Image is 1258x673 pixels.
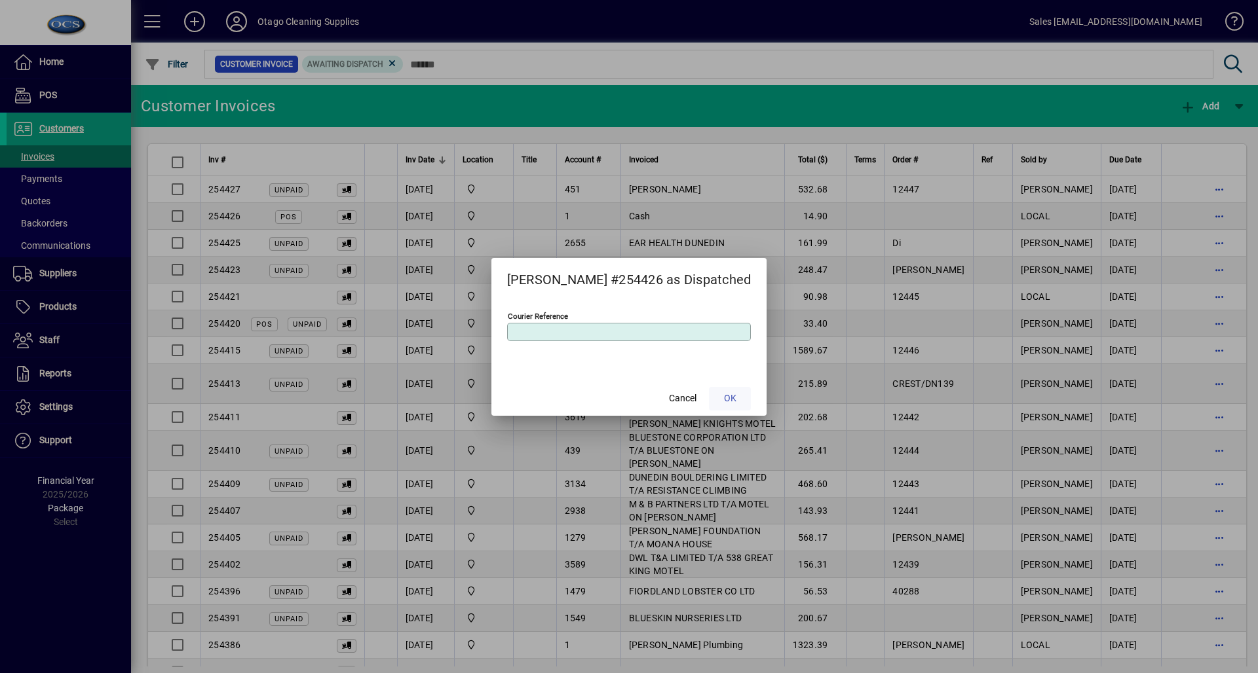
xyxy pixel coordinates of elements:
[508,311,568,320] mat-label: Courier Reference
[709,387,751,410] button: OK
[491,258,767,296] h2: [PERSON_NAME] #254426 as Dispatched
[724,391,736,405] span: OK
[669,391,696,405] span: Cancel
[662,387,704,410] button: Cancel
